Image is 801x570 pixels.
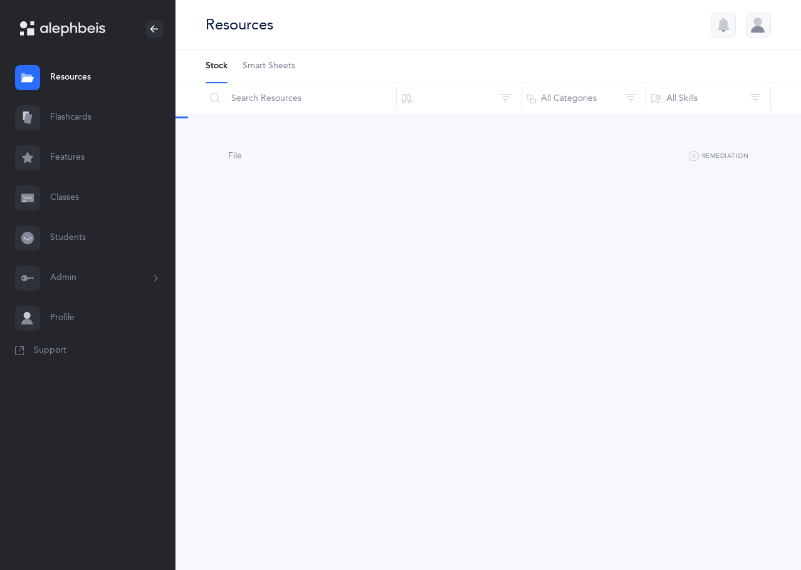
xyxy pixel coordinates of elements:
[34,345,66,357] span: Support
[521,83,646,113] button: All Categories
[243,60,295,73] span: Smart Sheets
[205,83,397,113] input: Search Resources
[228,151,242,161] span: File
[646,83,771,113] button: All Skills
[689,149,748,164] button: Remediation
[206,14,273,35] div: Resources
